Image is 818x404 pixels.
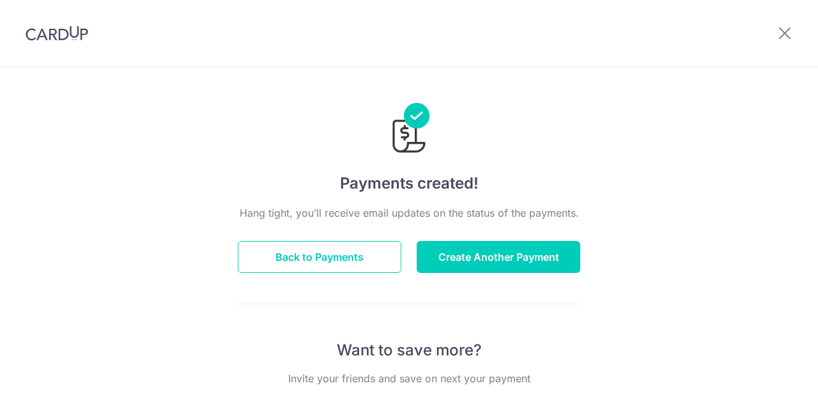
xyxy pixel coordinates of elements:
[238,172,580,195] h4: Payments created!
[238,371,580,386] p: Invite your friends and save on next your payment
[389,103,429,157] img: Payments
[26,26,88,41] img: CardUp
[238,241,401,273] button: Back to Payments
[736,366,805,398] iframe: Opens a widget where you can find more information
[238,340,580,361] p: Want to save more?
[238,205,580,221] p: Hang tight, you’ll receive email updates on the status of the payments.
[417,241,580,273] button: Create Another Payment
